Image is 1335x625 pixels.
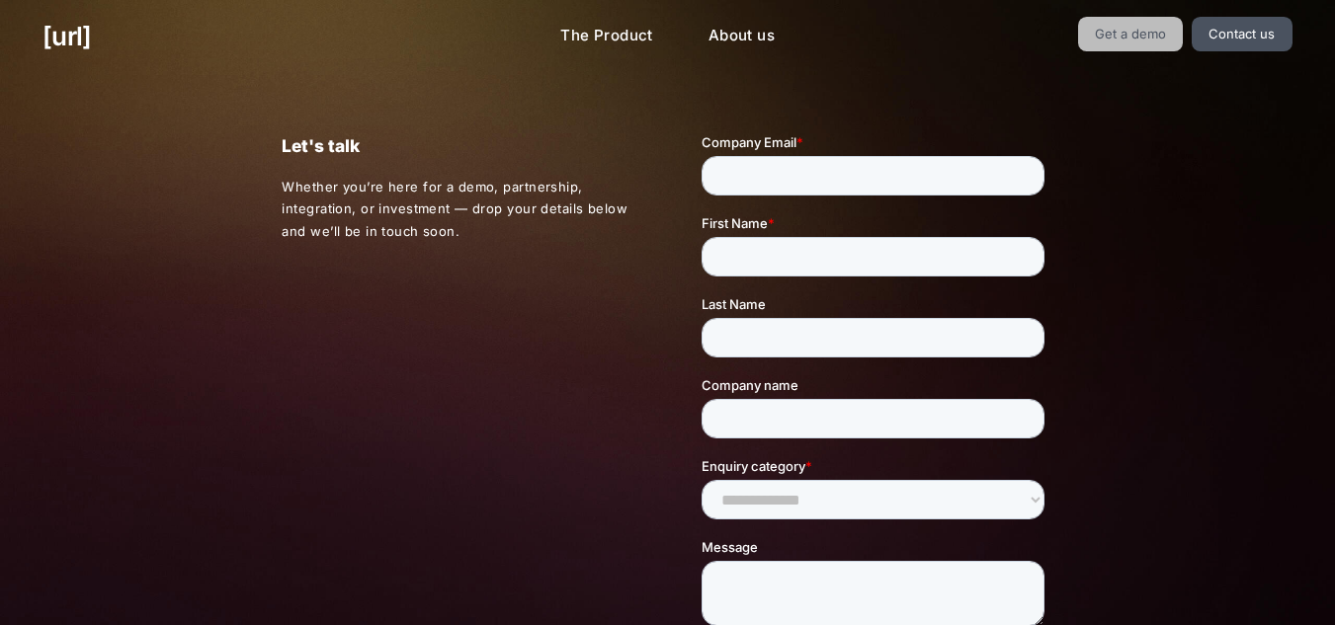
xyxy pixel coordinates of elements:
p: Whether you’re here for a demo, partnership, integration, or investment — drop your details below... [282,176,633,243]
a: [URL] [42,17,91,55]
a: The Product [544,17,669,55]
a: Get a demo [1078,17,1184,51]
p: Let's talk [282,132,632,160]
a: Contact us [1192,17,1293,51]
a: About us [693,17,791,55]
